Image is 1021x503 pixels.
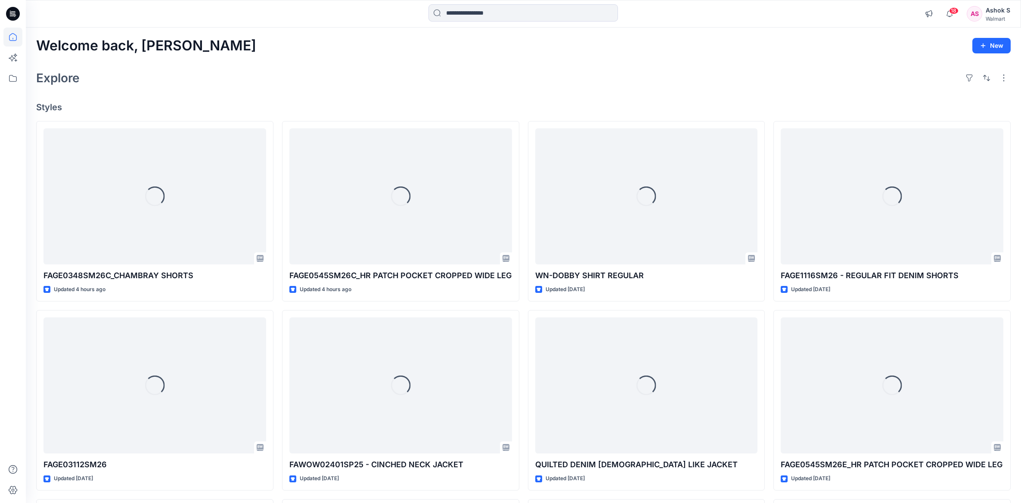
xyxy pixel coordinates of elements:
p: FAGE1116SM26 - REGULAR FIT DENIM SHORTS [781,270,1003,282]
button: New [972,38,1011,53]
p: Updated [DATE] [791,474,830,483]
h4: Styles [36,102,1011,112]
h2: Welcome back, [PERSON_NAME] [36,38,256,54]
p: FAGE0545SM26C_HR PATCH POCKET CROPPED WIDE LEG [289,270,512,282]
p: Updated [DATE] [546,474,585,483]
p: Updated 4 hours ago [54,285,106,294]
p: FAGE0348SM26C_CHAMBRAY SHORTS [43,270,266,282]
p: QUILTED DENIM [DEMOGRAPHIC_DATA] LIKE JACKET [535,459,758,471]
p: FAGE0545SM26E_HR PATCH POCKET CROPPED WIDE LEG [781,459,1003,471]
div: Ashok S [986,5,1010,16]
p: Updated [DATE] [54,474,93,483]
p: FAWOW02401SP25 - CINCHED NECK JACKET [289,459,512,471]
h2: Explore [36,71,80,85]
p: WN-DOBBY SHIRT REGULAR [535,270,758,282]
p: Updated [DATE] [791,285,830,294]
div: AS [967,6,982,22]
p: Updated 4 hours ago [300,285,351,294]
span: 18 [949,7,959,14]
p: FAGE03112SM26 [43,459,266,471]
div: Walmart [986,16,1010,22]
p: Updated [DATE] [546,285,585,294]
p: Updated [DATE] [300,474,339,483]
